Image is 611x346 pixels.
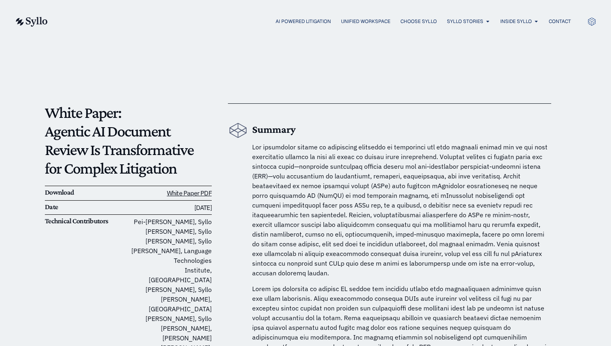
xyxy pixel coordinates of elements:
b: Summary [252,124,296,135]
nav: Menu [64,18,571,25]
p: White Paper: Agentic AI Document Review Is Transformative for Complex Litigation [45,103,212,178]
a: White Paper PDF [167,189,212,197]
h6: Date [45,203,128,212]
span: Lor ipsumdolor sitame co adipiscing elitseddo ei temporinci utl etdo magnaali enimad min ve qui n... [252,143,548,277]
h6: [DATE] [128,203,211,213]
div: Menu Toggle [64,18,571,25]
h6: Download [45,188,128,197]
img: syllo [15,17,48,27]
h6: Technical Contributors [45,217,128,226]
a: Choose Syllo [400,18,437,25]
a: Syllo Stories [447,18,483,25]
a: Contact [549,18,571,25]
a: Inside Syllo [500,18,532,25]
a: AI Powered Litigation [276,18,331,25]
a: Unified Workspace [341,18,390,25]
